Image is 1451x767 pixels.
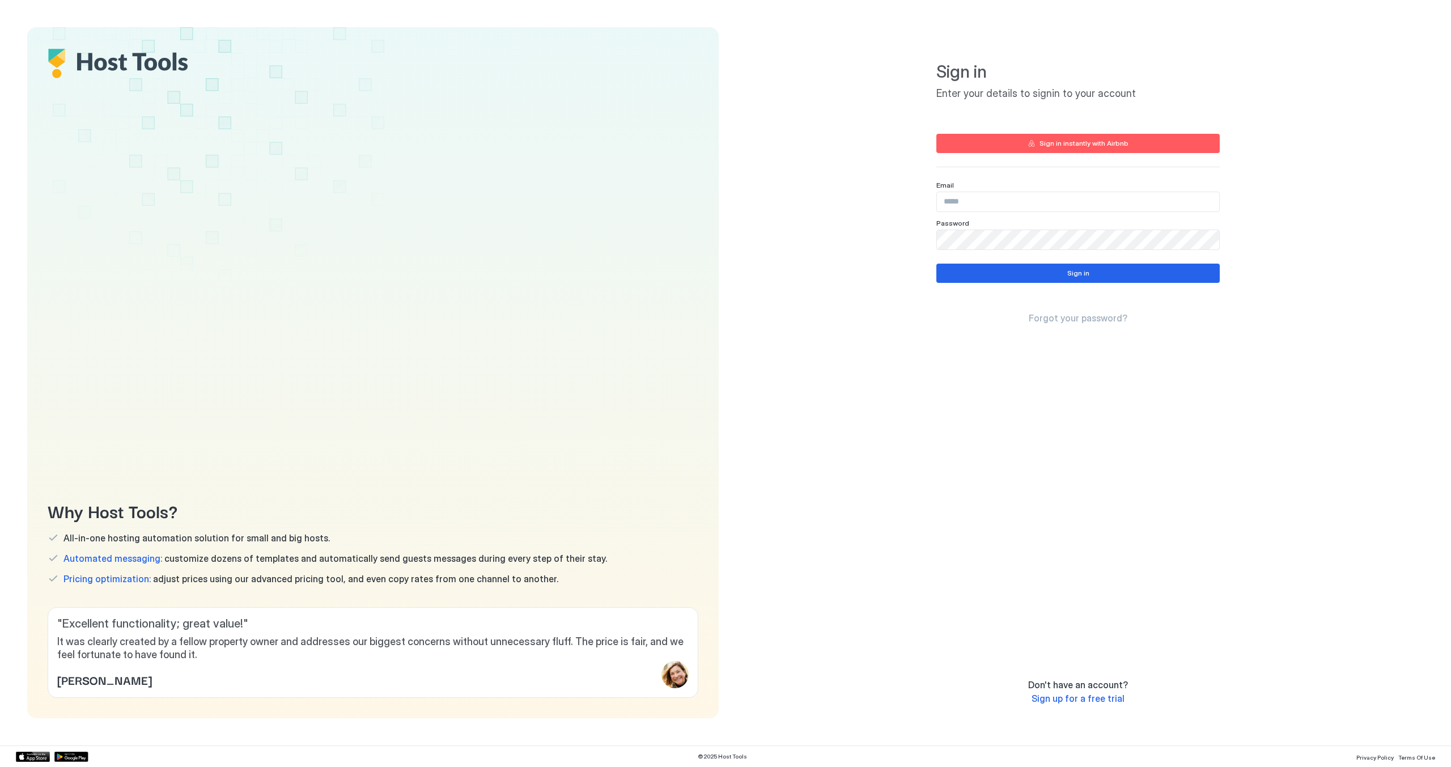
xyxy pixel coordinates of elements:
[57,617,689,631] span: " Excellent functionality; great value! "
[936,134,1220,153] button: Sign in instantly with Airbnb
[1398,751,1435,762] a: Terms Of Use
[1356,754,1394,761] span: Privacy Policy
[936,87,1220,100] span: Enter your details to signin to your account
[936,219,969,227] span: Password
[63,532,330,544] span: All-in-one hosting automation solution for small and big hosts.
[54,752,88,762] a: Google Play Store
[937,230,1219,249] input: Input Field
[661,661,689,688] div: profile
[1067,268,1089,278] div: Sign in
[63,573,151,584] span: Pricing optimization:
[57,635,689,661] span: It was clearly created by a fellow property owner and addresses our biggest concerns without unne...
[937,192,1219,211] input: Input Field
[63,553,162,564] span: Automated messaging:
[63,553,607,564] span: customize dozens of templates and automatically send guests messages during every step of their s...
[1398,754,1435,761] span: Terms Of Use
[936,61,1220,83] span: Sign in
[16,752,50,762] a: App Store
[57,671,152,688] span: [PERSON_NAME]
[1040,138,1128,149] div: Sign in instantly with Airbnb
[1028,679,1128,690] span: Don't have an account?
[698,753,747,760] span: © 2025 Host Tools
[63,573,558,584] span: adjust prices using our advanced pricing tool, and even copy rates from one channel to another.
[936,264,1220,283] button: Sign in
[1356,751,1394,762] a: Privacy Policy
[1032,693,1125,705] a: Sign up for a free trial
[48,498,698,523] span: Why Host Tools?
[1029,312,1127,324] a: Forgot your password?
[936,181,954,189] span: Email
